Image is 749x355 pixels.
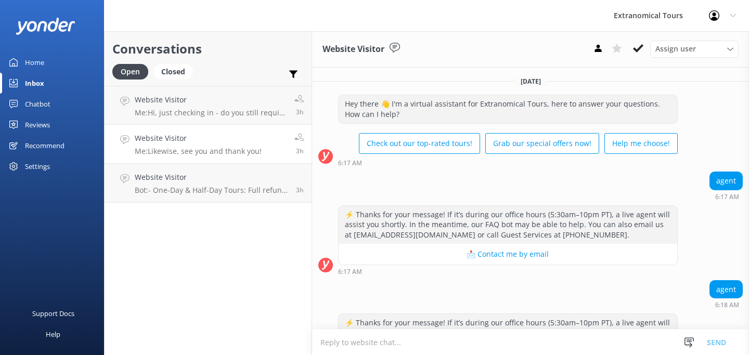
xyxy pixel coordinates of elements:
[709,301,743,308] div: Sep 02 2025 03:18pm (UTC -07:00) America/Tijuana
[338,269,362,275] strong: 6:17 AM
[296,108,304,116] span: Sep 02 2025 03:34pm (UTC -07:00) America/Tijuana
[339,95,677,123] div: Hey there 👋 I'm a virtual assistant for Extranomical Tours, here to answer your questions. How ca...
[153,64,193,80] div: Closed
[339,206,677,244] div: ⚡ Thanks for your message! If it’s during our office hours (5:30am–10pm PT), a live agent will as...
[135,186,288,195] p: Bot: - One-Day & Half-Day Tours: Full refund if canceled more than 24 hours in advance; no refund...
[105,164,312,203] a: Website VisitorBot:- One-Day & Half-Day Tours: Full refund if canceled more than 24 hours in adva...
[312,330,749,355] textarea: To enrich screen reader interactions, please activate Accessibility in Grammarly extension settings
[32,303,74,324] div: Support Docs
[322,43,384,56] h3: Website Visitor
[135,172,288,183] h4: Website Visitor
[339,314,677,352] div: ⚡ Thanks for your message! If it’s during our office hours (5:30am–10pm PT), a live agent will as...
[25,156,50,177] div: Settings
[25,52,44,73] div: Home
[709,193,743,200] div: Sep 02 2025 03:17pm (UTC -07:00) America/Tijuana
[25,94,50,114] div: Chatbot
[338,268,678,275] div: Sep 02 2025 03:17pm (UTC -07:00) America/Tijuana
[338,160,362,166] strong: 6:17 AM
[604,133,678,154] button: Help me choose!
[153,65,198,77] a: Closed
[339,244,677,265] button: 📩 Contact me by email
[112,64,148,80] div: Open
[514,77,547,86] span: [DATE]
[112,39,304,59] h2: Conversations
[650,41,739,57] div: Assign User
[485,133,599,154] button: Grab our special offers now!
[135,133,262,144] h4: Website Visitor
[710,281,742,298] div: agent
[135,108,287,117] p: Me: Hi, just checking in - do you still require assistance from our team on this? Thank you.
[105,125,312,164] a: Website VisitorMe:Likewise, see you and thank you!3h
[655,43,696,55] span: Assign user
[715,302,739,308] strong: 6:18 AM
[710,172,742,190] div: agent
[105,86,312,125] a: Website VisitorMe:Hi, just checking in - do you still require assistance from our team on this? T...
[25,135,64,156] div: Recommend
[25,73,44,94] div: Inbox
[338,159,678,166] div: Sep 02 2025 03:17pm (UTC -07:00) America/Tijuana
[359,133,480,154] button: Check out our top-rated tours!
[112,65,153,77] a: Open
[296,186,304,194] span: Sep 02 2025 03:13pm (UTC -07:00) America/Tijuana
[46,324,60,345] div: Help
[135,147,262,156] p: Me: Likewise, see you and thank you!
[135,94,287,106] h4: Website Visitor
[25,114,50,135] div: Reviews
[715,194,739,200] strong: 6:17 AM
[296,147,304,155] span: Sep 02 2025 03:33pm (UTC -07:00) America/Tijuana
[16,18,75,35] img: yonder-white-logo.png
